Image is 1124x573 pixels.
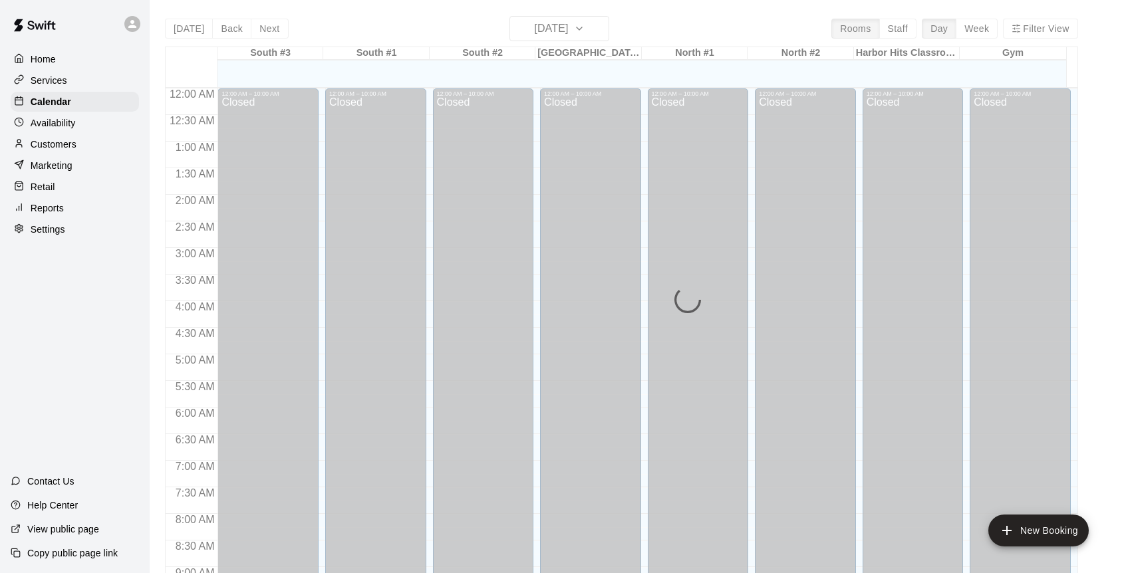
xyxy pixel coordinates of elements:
[11,92,139,112] a: Calendar
[11,70,139,90] a: Services
[172,540,218,552] span: 8:30 AM
[172,434,218,445] span: 6:30 AM
[172,354,218,366] span: 5:00 AM
[27,499,78,512] p: Help Center
[31,138,76,151] p: Customers
[172,221,218,233] span: 2:30 AM
[988,515,1089,546] button: add
[759,90,852,97] div: 12:00 AM – 10:00 AM
[854,47,960,60] div: Harbor Hits Classroom
[11,49,139,69] a: Home
[329,90,422,97] div: 12:00 AM – 10:00 AM
[172,514,218,525] span: 8:00 AM
[172,168,218,179] span: 1:30 AM
[11,198,139,218] a: Reports
[172,407,218,419] span: 6:00 AM
[221,90,315,97] div: 12:00 AM – 10:00 AM
[437,90,530,97] div: 12:00 AM – 10:00 AM
[31,53,56,66] p: Home
[11,156,139,175] a: Marketing
[11,134,139,154] a: Customers
[960,47,1065,60] div: Gym
[172,195,218,206] span: 2:00 AM
[323,47,429,60] div: South #1
[172,248,218,259] span: 3:00 AM
[166,88,218,100] span: 12:00 AM
[31,74,67,87] p: Services
[166,115,218,126] span: 12:30 AM
[31,180,55,193] p: Retail
[31,201,64,215] p: Reports
[31,95,71,108] p: Calendar
[172,381,218,392] span: 5:30 AM
[27,546,118,560] p: Copy public page link
[867,90,960,97] div: 12:00 AM – 10:00 AM
[535,47,641,60] div: [GEOGRAPHIC_DATA]
[27,475,74,488] p: Contact Us
[31,116,76,130] p: Availability
[544,90,637,97] div: 12:00 AM – 10:00 AM
[31,223,65,236] p: Settings
[11,177,139,197] a: Retail
[748,47,853,60] div: North #2
[31,159,72,172] p: Marketing
[652,90,745,97] div: 12:00 AM – 10:00 AM
[642,47,748,60] div: North #1
[172,301,218,312] span: 4:00 AM
[974,90,1067,97] div: 12:00 AM – 10:00 AM
[11,113,139,133] a: Availability
[430,47,535,60] div: South #2
[172,142,218,153] span: 1:00 AM
[172,275,218,286] span: 3:30 AM
[172,487,218,499] span: 7:30 AM
[172,461,218,472] span: 7:00 AM
[172,328,218,339] span: 4:30 AM
[27,522,99,536] p: View public page
[11,219,139,239] a: Settings
[217,47,323,60] div: South #3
